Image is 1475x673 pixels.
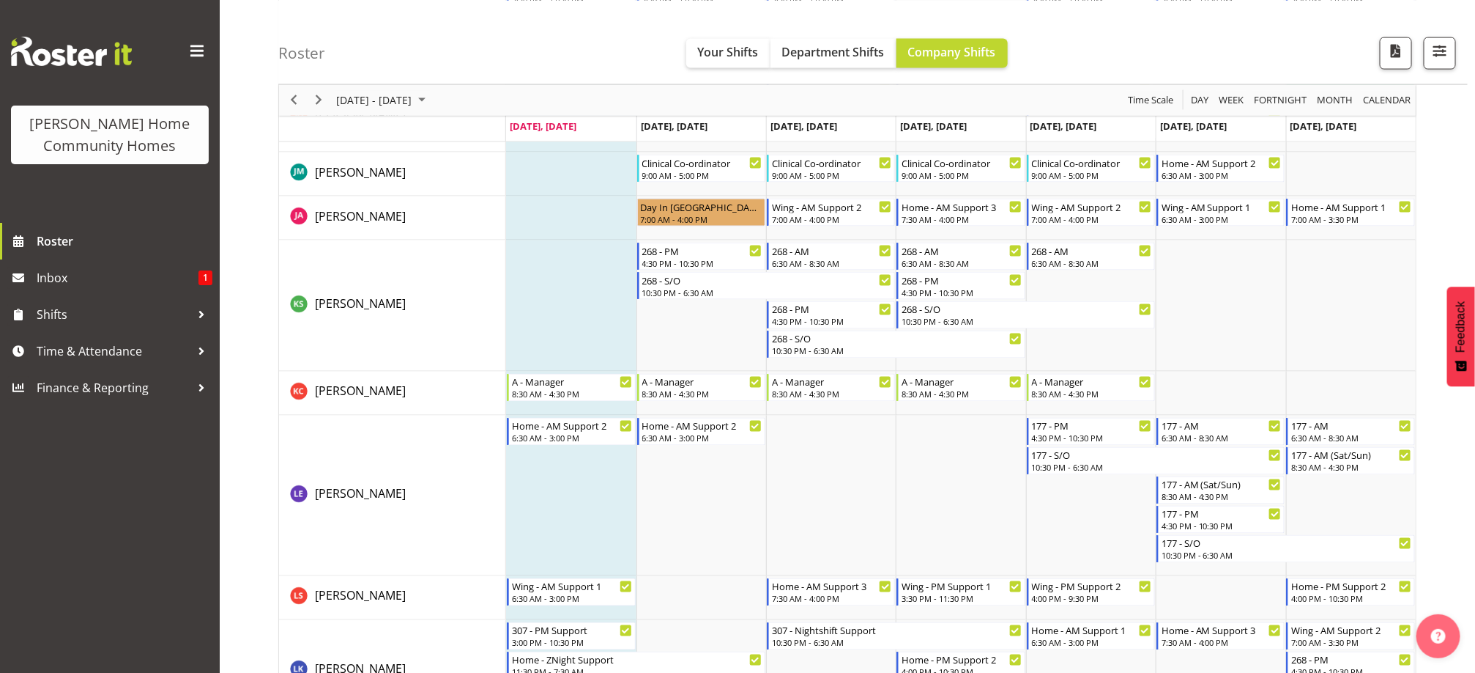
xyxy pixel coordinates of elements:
[512,375,631,389] div: A - Manager
[1424,37,1456,69] button: Filter Shifts
[1032,243,1151,258] div: 268 - AM
[1156,535,1415,563] div: Laura Ellis"s event - 177 - S/O Begin From Saturday, August 16, 2025 at 10:30:00 PM GMT+12:00 End...
[1291,593,1411,605] div: 4:00 PM - 10:30 PM
[1291,433,1411,444] div: 6:30 AM - 8:30 AM
[1286,418,1414,446] div: Laura Ellis"s event - 177 - AM Begin From Sunday, August 17, 2025 at 6:30:00 AM GMT+12:00 Ends At...
[198,271,212,285] span: 1
[1126,91,1175,109] span: Time Scale
[1162,491,1281,503] div: 8:30 AM - 4:30 PM
[1447,287,1475,386] button: Feedback - Show survey
[507,418,635,446] div: Laura Ellis"s event - Home - AM Support 2 Begin From Monday, August 11, 2025 at 6:30:00 AM GMT+12...
[767,199,895,227] div: Julius Antonio"s event - Wing - AM Support 2 Begin From Wednesday, August 13, 2025 at 7:00:00 AM ...
[772,316,891,328] div: 4:30 PM - 10:30 PM
[908,43,996,59] span: Company Shifts
[686,38,770,67] button: Your Shifts
[1361,91,1413,109] button: Month
[1032,623,1151,638] div: Home - AM Support 1
[315,587,406,605] a: [PERSON_NAME]
[1291,462,1411,474] div: 8:30 AM - 4:30 PM
[642,375,762,389] div: A - Manager
[1032,462,1282,474] div: 10:30 PM - 6:30 AM
[698,43,759,59] span: Your Shifts
[902,243,1021,258] div: 268 - AM
[767,578,895,606] div: Liezl Sanchez"s event - Home - AM Support 3 Begin From Wednesday, August 13, 2025 at 7:30:00 AM G...
[1162,637,1281,649] div: 7:30 AM - 4:00 PM
[896,199,1025,227] div: Julius Antonio"s event - Home - AM Support 3 Begin From Thursday, August 14, 2025 at 7:30:00 AM G...
[507,622,635,650] div: Lovejot Kaur"s event - 307 - PM Support Begin From Monday, August 11, 2025 at 3:00:00 PM GMT+12:0...
[315,295,406,313] a: [PERSON_NAME]
[902,593,1021,605] div: 3:30 PM - 11:30 PM
[902,199,1021,214] div: Home - AM Support 3
[315,164,406,180] span: [PERSON_NAME]
[1032,169,1151,181] div: 9:00 AM - 5:00 PM
[512,623,631,638] div: 307 - PM Support
[1156,199,1285,227] div: Julius Antonio"s event - Wing - AM Support 1 Begin From Saturday, August 16, 2025 at 6:30:00 AM G...
[1032,257,1151,269] div: 6:30 AM - 8:30 AM
[767,331,1025,358] div: Katrina Shaw"s event - 268 - S/O Begin From Wednesday, August 13, 2025 at 10:30:00 PM GMT+12:00 E...
[772,345,1022,357] div: 10:30 PM - 6:30 AM
[1032,637,1151,649] div: 6:30 AM - 3:00 PM
[1027,418,1155,446] div: Laura Ellis"s event - 177 - PM Begin From Friday, August 15, 2025 at 4:30:00 PM GMT+12:00 Ends At...
[279,416,506,576] td: Laura Ellis resource
[278,44,325,61] h4: Roster
[1032,433,1151,444] div: 4:30 PM - 10:30 PM
[512,389,631,400] div: 8:30 AM - 4:30 PM
[1032,375,1151,389] div: A - Manager
[902,316,1151,328] div: 10:30 PM - 6:30 AM
[315,383,406,400] a: [PERSON_NAME]
[770,38,896,67] button: Department Shifts
[11,37,132,66] img: Rosterit website logo
[37,304,190,326] span: Shifts
[637,418,765,446] div: Laura Ellis"s event - Home - AM Support 2 Begin From Tuesday, August 12, 2025 at 6:30:00 AM GMT+1...
[315,296,406,312] span: [PERSON_NAME]
[1216,91,1246,109] button: Timeline Week
[1286,578,1414,606] div: Liezl Sanchez"s event - Home - PM Support 2 Begin From Sunday, August 17, 2025 at 4:00:00 PM GMT+...
[641,199,762,214] div: Day In [GEOGRAPHIC_DATA]
[637,155,765,183] div: Johanna Molina"s event - Clinical Co-ordinator Begin From Tuesday, August 12, 2025 at 9:00:00 AM ...
[772,375,891,389] div: A - Manager
[37,230,212,252] span: Roster
[637,374,765,402] div: Kirsty Crossley"s event - A - Manager Begin From Tuesday, August 12, 2025 at 8:30:00 AM GMT+12:00...
[1291,623,1411,638] div: Wing - AM Support 2
[902,155,1021,170] div: Clinical Co-ordinator
[279,196,506,240] td: Julius Antonio resource
[1291,213,1411,225] div: 7:00 AM - 3:30 PM
[1156,506,1285,534] div: Laura Ellis"s event - 177 - PM Begin From Saturday, August 16, 2025 at 4:30:00 PM GMT+12:00 Ends ...
[1162,199,1281,214] div: Wing - AM Support 1
[279,240,506,372] td: Katrina Shaw resource
[1032,419,1151,433] div: 177 - PM
[642,389,762,400] div: 8:30 AM - 4:30 PM
[1156,418,1285,446] div: Laura Ellis"s event - 177 - AM Begin From Saturday, August 16, 2025 at 6:30:00 AM GMT+12:00 Ends ...
[902,273,1021,287] div: 268 - PM
[772,257,891,269] div: 6:30 AM - 8:30 AM
[772,243,891,258] div: 268 - AM
[315,486,406,502] span: [PERSON_NAME]
[1032,579,1151,594] div: Wing - PM Support 2
[770,119,837,132] span: [DATE], [DATE]
[1217,91,1245,109] span: Week
[641,119,707,132] span: [DATE], [DATE]
[1027,447,1285,475] div: Laura Ellis"s event - 177 - S/O Begin From Friday, August 15, 2025 at 10:30:00 PM GMT+12:00 Ends ...
[772,213,891,225] div: 7:00 AM - 4:00 PM
[1162,536,1411,551] div: 177 - S/O
[1162,169,1281,181] div: 6:30 AM - 3:00 PM
[279,372,506,416] td: Kirsty Crossley resource
[315,588,406,604] span: [PERSON_NAME]
[896,243,1025,271] div: Katrina Shaw"s event - 268 - AM Begin From Thursday, August 14, 2025 at 6:30:00 AM GMT+12:00 Ends...
[900,119,967,132] span: [DATE], [DATE]
[1286,622,1414,650] div: Lovejot Kaur"s event - Wing - AM Support 2 Begin From Sunday, August 17, 2025 at 7:00:00 AM GMT+1...
[772,637,1022,649] div: 10:30 PM - 6:30 AM
[1162,507,1281,521] div: 177 - PM
[1027,199,1155,227] div: Julius Antonio"s event - Wing - AM Support 2 Begin From Friday, August 15, 2025 at 7:00:00 AM GMT...
[510,119,576,132] span: [DATE], [DATE]
[896,272,1025,300] div: Katrina Shaw"s event - 268 - PM Begin From Thursday, August 14, 2025 at 4:30:00 PM GMT+12:00 Ends...
[507,578,635,606] div: Liezl Sanchez"s event - Wing - AM Support 1 Begin From Monday, August 11, 2025 at 6:30:00 AM GMT+...
[512,652,762,667] div: Home - ZNight Support
[1032,155,1151,170] div: Clinical Co-ordinator
[512,433,631,444] div: 6:30 AM - 3:00 PM
[772,579,891,594] div: Home - AM Support 3
[1162,213,1281,225] div: 6:30 AM - 3:00 PM
[902,375,1021,389] div: A - Manager
[767,622,1025,650] div: Lovejot Kaur"s event - 307 - Nightshift Support Begin From Wednesday, August 13, 2025 at 10:30:00...
[1252,91,1308,109] span: Fortnight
